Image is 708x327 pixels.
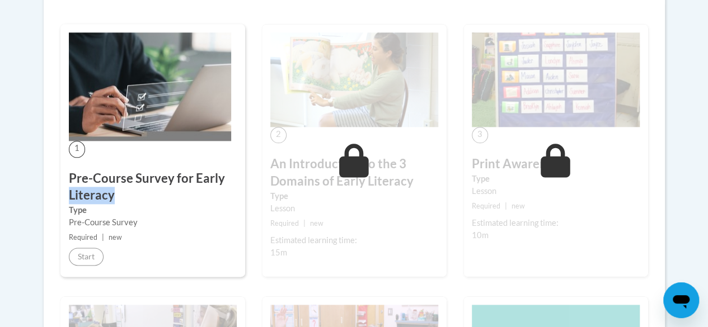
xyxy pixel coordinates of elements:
span: Required [69,233,97,241]
div: Estimated learning time: [472,217,640,229]
span: | [505,202,507,210]
span: | [303,219,306,228]
label: Type [69,204,237,216]
div: Lesson [270,202,438,215]
div: Pre-Course Survey [69,216,237,229]
img: Course Image [472,32,640,127]
span: | [102,233,104,241]
span: 1 [69,141,85,157]
span: 3 [472,127,488,143]
iframe: Button to launch messaging window [663,282,699,318]
h3: An Introduction to the 3 Domains of Early Literacy [270,155,438,190]
span: new [109,233,122,241]
span: new [512,202,525,210]
span: 2 [270,127,287,143]
span: Required [270,219,299,228]
img: Course Image [270,32,438,127]
span: 10m [472,230,489,240]
span: 15m [270,248,287,257]
h3: Print Awareness [472,155,640,173]
span: new [310,219,323,228]
button: Start [69,248,104,266]
div: Estimated learning time: [270,234,438,247]
label: Type [472,173,640,185]
span: Required [472,202,500,210]
img: Course Image [69,32,231,141]
div: Lesson [472,185,640,197]
h3: Pre-Course Survey for Early Literacy [69,170,237,205]
label: Type [270,190,438,202]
